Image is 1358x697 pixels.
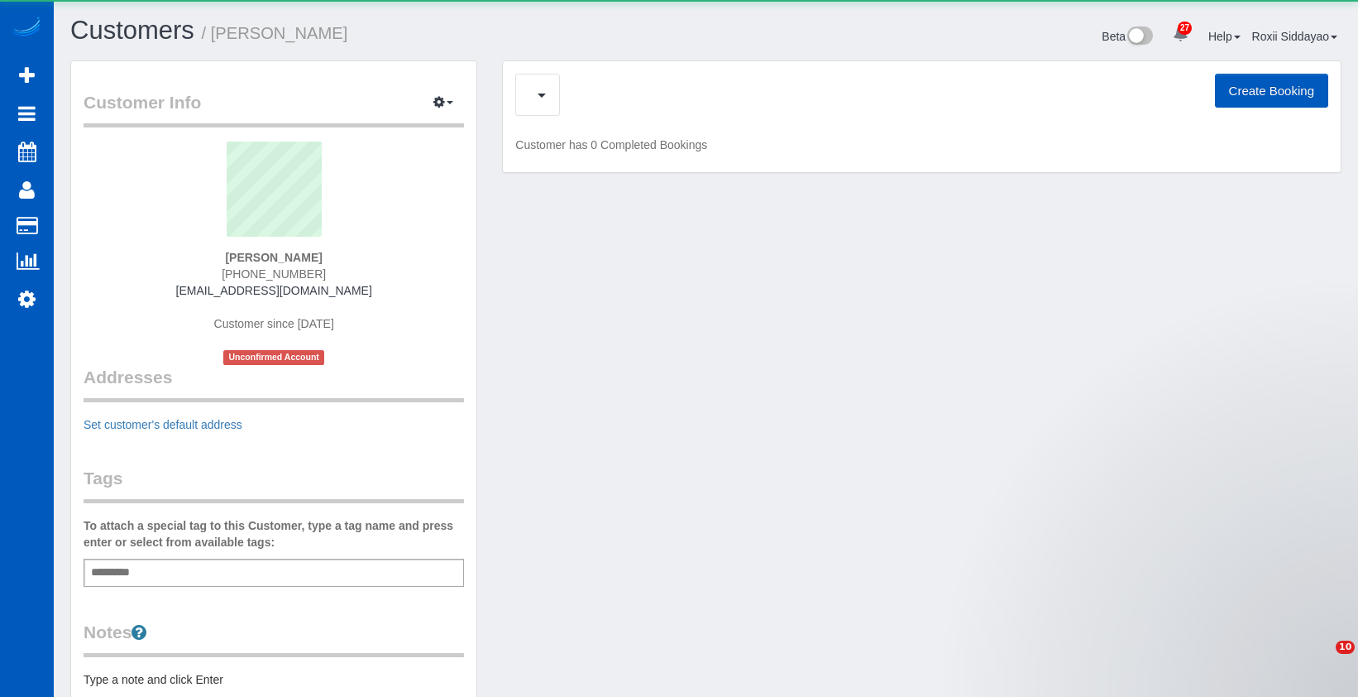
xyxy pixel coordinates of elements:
[515,137,1328,153] p: Customer has 0 Completed Bookings
[214,317,334,330] span: Customer since [DATE]
[1252,30,1337,43] a: Roxii Siddayao
[10,17,43,40] img: Automaid Logo
[222,267,326,281] span: [PHONE_NUMBER]
[84,517,464,550] label: To attach a special tag to this Customer, type a tag name and press enter or select from availabl...
[1215,74,1328,108] button: Create Booking
[202,24,348,42] small: / [PERSON_NAME]
[225,251,322,264] strong: [PERSON_NAME]
[1302,641,1341,680] iframe: Intercom live chat
[223,350,324,364] span: Unconfirmed Account
[84,620,464,657] legend: Notes
[84,671,464,688] pre: Type a note and click Enter
[70,16,194,45] a: Customers
[1208,30,1241,43] a: Help
[84,418,242,431] a: Set customer's default address
[84,90,464,127] legend: Customer Info
[1102,30,1153,43] a: Beta
[1178,22,1192,35] span: 27
[1126,26,1153,48] img: New interface
[176,284,372,297] a: [EMAIL_ADDRESS][DOMAIN_NAME]
[1336,641,1355,654] span: 10
[1164,17,1197,53] a: 27
[84,466,464,503] legend: Tags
